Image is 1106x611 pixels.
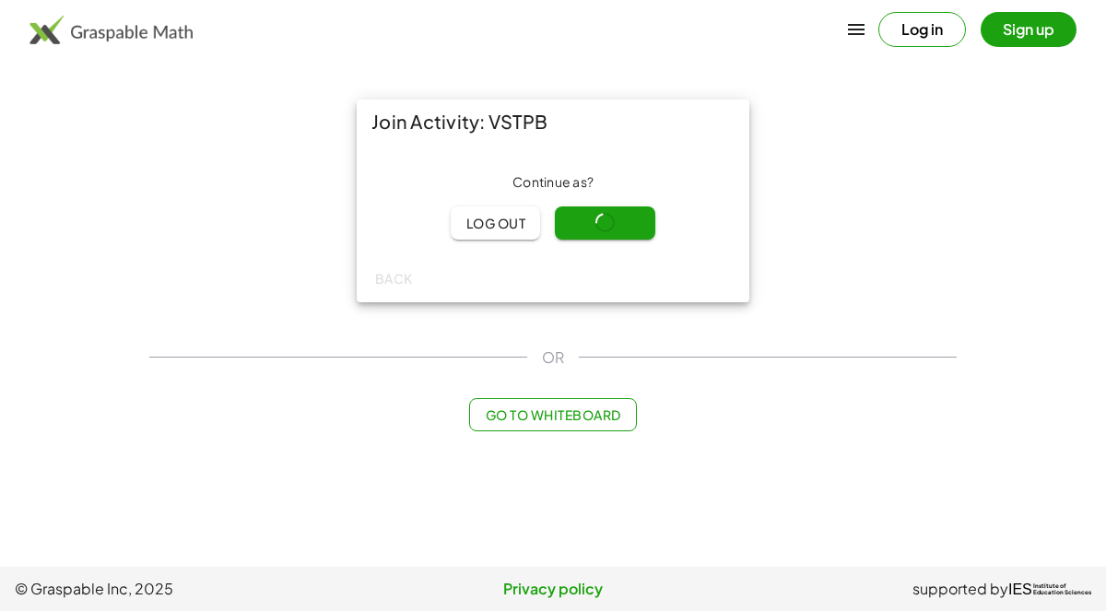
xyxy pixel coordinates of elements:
span: © Graspable Inc, 2025 [15,578,373,600]
div: Join Activity: VSTPB [357,100,749,144]
div: Continue as ? [371,173,735,192]
button: Log in [878,12,966,47]
span: Go to Whiteboard [485,406,620,423]
span: OR [542,347,564,369]
span: IES [1008,581,1032,598]
span: supported by [912,578,1008,600]
span: Log out [465,215,525,231]
button: Sign up [981,12,1077,47]
button: Go to Whiteboard [469,398,636,431]
button: Log out [451,206,540,240]
span: Institute of Education Sciences [1033,583,1091,596]
a: Privacy policy [373,578,732,600]
a: IESInstitute ofEducation Sciences [1008,578,1091,600]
